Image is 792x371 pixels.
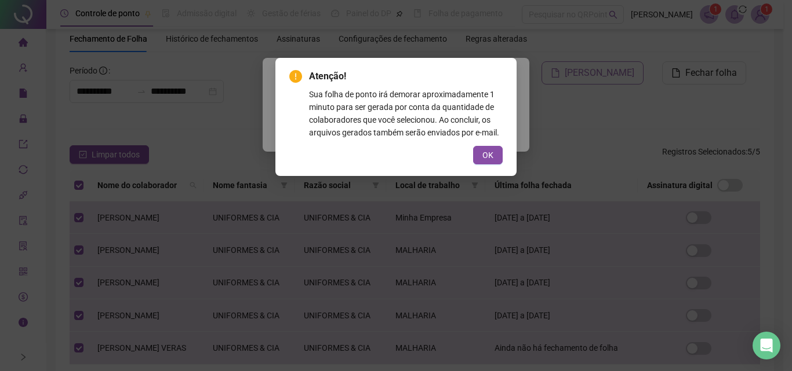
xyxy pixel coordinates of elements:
[473,146,503,164] button: OK
[309,69,503,83] span: Atenção!
[753,332,780,359] div: Open Intercom Messenger
[309,88,503,139] div: Sua folha de ponto irá demorar aproximadamente 1 minuto para ser gerada por conta da quantidade d...
[289,70,302,83] span: exclamation-circle
[482,149,493,161] span: OK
